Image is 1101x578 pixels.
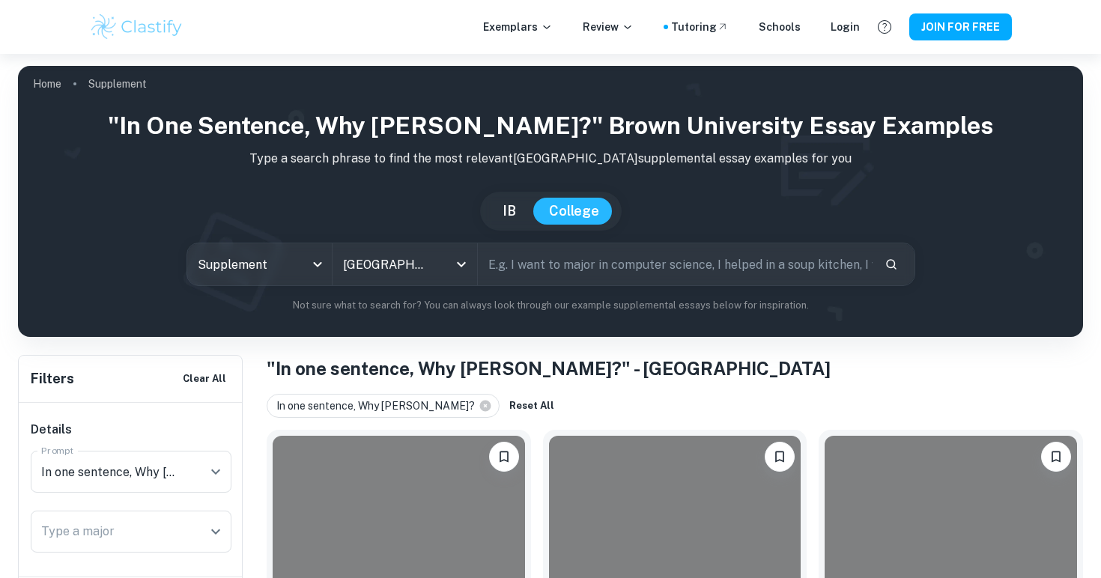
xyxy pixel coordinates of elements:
div: In one sentence, Why [PERSON_NAME]? [267,394,500,418]
a: Tutoring [671,19,729,35]
p: Not sure what to search for? You can always look through our example supplemental essays below fo... [30,298,1071,313]
button: Search [879,252,904,277]
p: Supplement [88,76,147,92]
p: Exemplars [483,19,553,35]
img: Clastify logo [89,12,184,42]
div: Supplement [187,243,332,285]
img: profile cover [18,66,1083,337]
input: E.g. I want to major in computer science, I helped in a soup kitchen, I want to join the debate t... [478,243,873,285]
h1: "In one sentence, Why [PERSON_NAME]?" - [GEOGRAPHIC_DATA] [267,355,1083,382]
p: Review [583,19,634,35]
span: In one sentence, Why [PERSON_NAME]? [276,398,482,414]
h1: "In one sentence, Why [PERSON_NAME]?" Brown University Essay Examples [30,108,1071,144]
button: Please log in to bookmark exemplars [1041,442,1071,472]
button: Open [451,254,472,275]
button: Please log in to bookmark exemplars [765,442,795,472]
button: Help and Feedback [872,14,897,40]
button: JOIN FOR FREE [909,13,1012,40]
a: Home [33,73,61,94]
a: Schools [759,19,801,35]
button: Clear All [179,368,230,390]
a: Login [831,19,860,35]
label: Prompt [41,444,74,457]
button: IB [488,198,531,225]
p: Type a search phrase to find the most relevant [GEOGRAPHIC_DATA] supplemental essay examples for you [30,150,1071,168]
button: Please log in to bookmark exemplars [489,442,519,472]
button: Reset All [506,395,558,417]
button: Open [205,521,226,542]
button: College [534,198,614,225]
h6: Details [31,421,231,439]
h6: Filters [31,368,74,389]
button: Open [205,461,226,482]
